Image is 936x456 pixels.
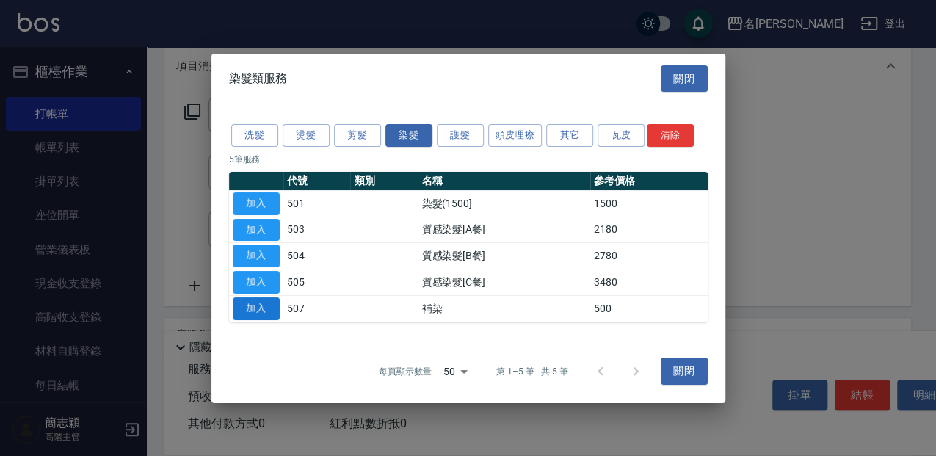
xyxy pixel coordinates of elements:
button: 加入 [233,271,280,294]
button: 其它 [546,124,593,147]
td: 2180 [590,217,708,243]
td: 505 [283,269,351,295]
td: 染髮(1500] [418,190,589,217]
td: 2780 [590,243,708,269]
button: 染髮 [385,124,432,147]
button: 剪髮 [334,124,381,147]
div: 50 [438,351,473,391]
button: 加入 [233,218,280,241]
button: 清除 [647,124,694,147]
button: 關閉 [661,358,708,385]
td: 質感染髮[A餐] [418,217,589,243]
button: 加入 [233,245,280,267]
span: 染髮類服務 [229,71,288,86]
button: 瓦皮 [598,124,645,147]
button: 燙髮 [283,124,330,147]
th: 名稱 [418,172,589,191]
th: 代號 [283,172,351,191]
td: 1500 [590,190,708,217]
button: 加入 [233,192,280,215]
td: 507 [283,295,351,322]
p: 5 筆服務 [229,153,708,166]
th: 類別 [350,172,418,191]
button: 護髮 [437,124,484,147]
td: 3480 [590,269,708,295]
td: 501 [283,190,351,217]
button: 關閉 [661,65,708,92]
td: 質感染髮[C餐] [418,269,589,295]
button: 洗髮 [231,124,278,147]
td: 504 [283,243,351,269]
button: 頭皮理療 [488,124,543,147]
td: 503 [283,217,351,243]
th: 參考價格 [590,172,708,191]
td: 補染 [418,295,589,322]
p: 第 1–5 筆 共 5 筆 [496,365,567,378]
p: 每頁顯示數量 [379,365,432,378]
td: 500 [590,295,708,322]
button: 加入 [233,297,280,320]
td: 質感染髮[B餐] [418,243,589,269]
